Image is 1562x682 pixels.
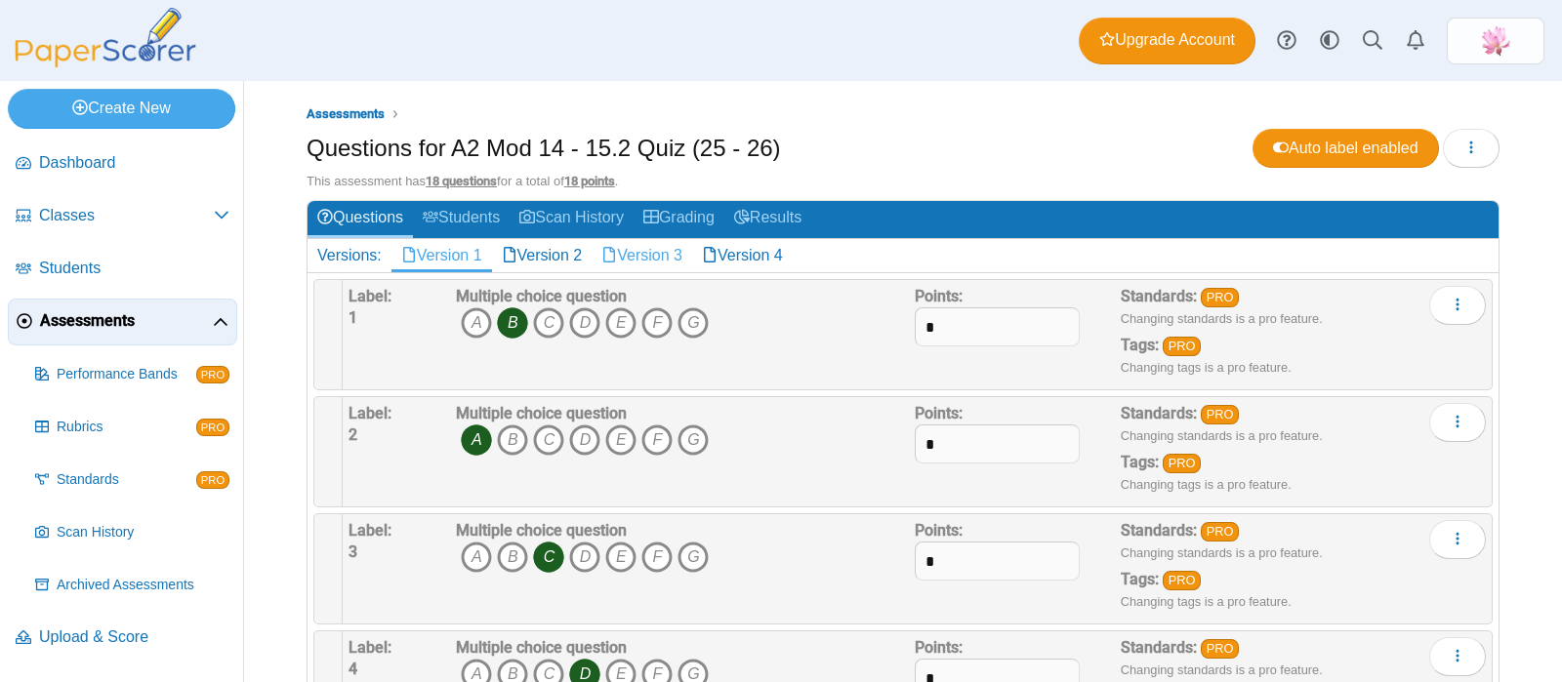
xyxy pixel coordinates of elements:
a: Dashboard [8,140,237,187]
span: Classes [39,205,214,226]
span: Xinmei Li [1480,25,1511,57]
span: Standards [57,470,196,490]
i: D [569,424,600,456]
i: F [641,424,673,456]
img: PaperScorer [8,8,203,67]
b: Standards: [1121,638,1197,657]
a: Students [8,246,237,293]
b: Label: [349,404,391,422]
small: Changing standards is a pro feature. [1121,662,1323,677]
a: Version 2 [492,239,593,272]
b: Standards: [1121,404,1197,422]
i: G [678,307,709,339]
small: Changing standards is a pro feature. [1121,545,1323,560]
a: Results [724,201,811,237]
a: Assessments [8,299,237,345]
a: Archived Assessments [27,562,237,609]
a: Version 3 [592,239,692,272]
span: Archived Assessments [57,576,229,595]
b: 1 [349,308,357,327]
a: Students [413,201,510,237]
i: E [605,542,637,573]
span: Auto label enabled [1273,140,1418,156]
b: Standards: [1121,521,1197,540]
u: 18 questions [426,174,497,188]
i: G [678,424,709,456]
a: Scan History [510,201,634,237]
a: Questions [308,201,413,237]
a: Grading [634,201,724,237]
b: Multiple choice question [456,404,627,422]
div: This assessment has for a total of . [307,173,1500,190]
a: Performance Bands PRO [27,351,237,398]
span: PRO [196,419,229,436]
i: E [605,307,637,339]
button: More options [1429,637,1486,676]
a: PRO [1201,405,1239,424]
a: PRO [1201,288,1239,307]
button: More options [1429,286,1486,325]
b: Tags: [1121,336,1159,354]
b: Tags: [1121,453,1159,471]
b: Tags: [1121,570,1159,588]
i: C [533,542,564,573]
a: Standards PRO [27,457,237,503]
a: PRO [1163,571,1201,590]
small: Changing standards is a pro feature. [1121,311,1323,326]
button: More options [1429,520,1486,559]
a: Version 4 [692,239,793,272]
small: Changing standards is a pro feature. [1121,428,1323,443]
i: B [497,307,528,339]
a: Rubrics PRO [27,404,237,451]
h1: Questions for A2 Mod 14 - 15.2 Quiz (25 - 26) [307,132,781,165]
span: Assessments [40,310,213,332]
i: A [461,307,492,339]
b: Multiple choice question [456,521,627,540]
a: Classes [8,193,237,240]
a: Alerts [1394,20,1437,62]
b: Label: [349,287,391,305]
i: C [533,307,564,339]
span: Performance Bands [57,365,196,384]
a: PaperScorer [8,54,203,70]
b: Multiple choice question [456,287,627,305]
span: Assessments [307,106,385,121]
i: A [461,542,492,573]
b: Label: [349,638,391,657]
a: Upload & Score [8,615,237,662]
span: Upload & Score [39,626,229,648]
span: Upgrade Account [1099,29,1235,51]
b: 4 [349,660,357,678]
a: Upgrade Account [1079,18,1255,64]
small: Changing tags is a pro feature. [1121,477,1292,492]
span: Rubrics [57,418,196,437]
b: Points: [915,287,963,305]
a: PRO [1201,639,1239,659]
i: B [497,542,528,573]
span: Students [39,258,229,279]
u: 18 points [564,174,615,188]
i: C [533,424,564,456]
div: Versions: [308,239,391,272]
i: F [641,542,673,573]
a: Version 1 [391,239,492,272]
span: Scan History [57,523,229,542]
b: 2 [349,425,357,444]
a: PRO [1163,454,1201,473]
b: Points: [915,521,963,540]
a: Scan History [27,509,237,556]
span: Dashboard [39,152,229,174]
b: 3 [349,542,357,561]
a: ps.MuGhfZT6iQwmPTCC [1447,18,1544,64]
b: Standards: [1121,287,1197,305]
i: D [569,542,600,573]
a: Create New [8,89,235,128]
a: Auto label enabled [1253,129,1439,168]
i: A [461,424,492,456]
span: PRO [196,366,229,383]
button: More options [1429,403,1486,442]
i: G [678,542,709,573]
small: Changing tags is a pro feature. [1121,594,1292,609]
i: F [641,307,673,339]
b: Points: [915,638,963,657]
